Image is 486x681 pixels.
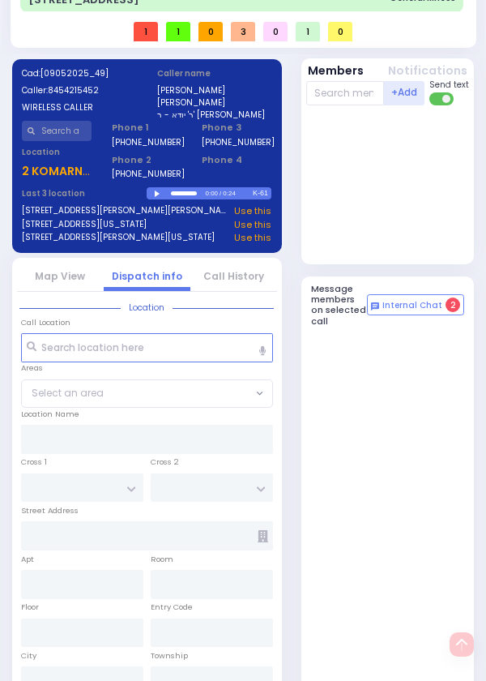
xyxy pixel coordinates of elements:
[446,298,460,312] span: 2
[382,300,442,311] span: Internal Chat
[21,554,34,565] label: Apt
[21,456,47,468] label: Cross 1
[371,302,379,311] img: comment-alt.png
[253,187,271,199] div: K-61
[112,121,181,135] span: Phone 1
[258,530,268,542] span: Other building occupants
[134,22,158,42] span: 1
[22,163,199,179] u: 2 KOMARNA WAY 102 - Use this
[202,136,275,148] label: [PHONE_NUMBER]
[22,101,137,113] label: WIRELESS CALLER
[112,136,185,148] label: [PHONE_NUMBER]
[21,362,43,374] label: Areas
[234,204,271,218] a: Use this
[22,204,229,218] a: [STREET_ADDRESS][PERSON_NAME][PERSON_NAME]
[22,67,137,79] label: Cad:
[429,79,469,91] span: Send text
[151,650,188,662] label: Township
[308,62,364,79] button: Members
[166,22,190,42] span: 1
[203,269,264,283] a: Call History
[112,269,182,283] a: Dispatch info
[205,184,220,203] div: 0:00
[22,187,147,199] label: Last 3 location
[202,153,271,167] span: Phone 4
[32,386,104,400] span: Select an area
[157,96,272,109] label: [PERSON_NAME]
[151,456,179,468] label: Cross 2
[21,602,39,613] label: Floor
[22,231,215,245] a: [STREET_ADDRESS][PERSON_NAME][US_STATE]
[384,81,424,105] button: +Add
[40,67,109,79] span: [09052025_49]
[22,121,92,141] input: Search a contact
[157,67,272,79] label: Caller name
[21,650,36,662] label: City
[22,218,147,232] a: [STREET_ADDRESS][US_STATE]
[21,333,273,362] input: Search location here
[21,317,70,328] label: Call Location
[388,62,467,79] button: Notifications
[234,231,271,245] a: Use this
[202,121,271,135] span: Phone 3
[151,554,173,565] label: Room
[222,184,237,203] div: 0:24
[234,218,271,232] a: Use this
[21,409,79,420] label: Location Name
[367,294,464,315] button: Internal Chat 2
[35,269,85,283] a: Map View
[121,302,173,314] span: Location
[22,146,92,158] label: Location
[429,91,455,107] label: Turn off text
[306,81,384,105] input: Search member
[328,22,352,42] span: 0
[22,84,137,96] label: Caller:
[157,84,272,96] label: [PERSON_NAME]
[311,284,367,327] h5: Message members on selected call
[296,22,320,42] span: 1
[21,505,79,516] label: Street Address
[151,602,193,613] label: Entry Code
[157,109,272,121] label: ר' יודא - ר' [PERSON_NAME]
[219,184,222,203] div: /
[198,22,223,42] span: 0
[48,84,99,96] span: 8454215452
[263,22,288,42] span: 0
[112,153,181,167] span: Phone 2
[231,22,255,42] span: 3
[112,168,185,180] label: [PHONE_NUMBER]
